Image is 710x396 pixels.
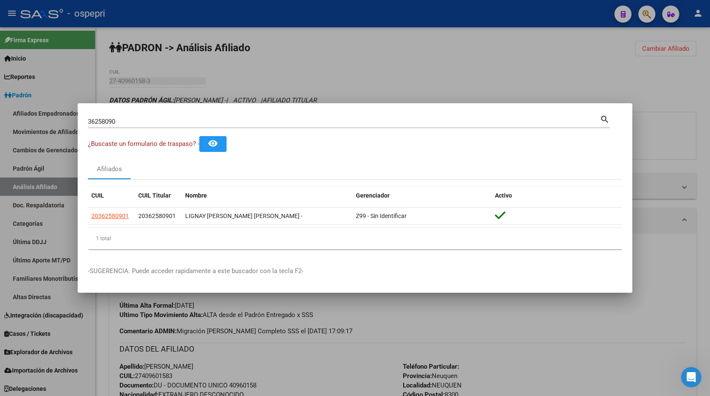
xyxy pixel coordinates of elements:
[138,213,176,219] span: 20362580901
[681,367,701,387] iframe: Intercom live chat
[88,266,622,276] p: -SUGERENCIA: Puede acceder rapidamente a este buscador con la tecla F2-
[91,192,104,199] span: CUIL
[185,192,207,199] span: Nombre
[185,211,349,221] div: LIGNAY [PERSON_NAME] [PERSON_NAME] -
[356,213,407,219] span: Z99 - Sin Identificar
[135,186,182,205] datatable-header-cell: CUIL Titular
[88,228,622,249] div: 1 total
[208,138,218,148] mat-icon: remove_red_eye
[356,192,390,199] span: Gerenciador
[88,186,135,205] datatable-header-cell: CUIL
[182,186,352,205] datatable-header-cell: Nombre
[88,140,199,148] span: ¿Buscaste un formulario de traspaso? -
[138,192,171,199] span: CUIL Titular
[91,213,129,219] span: 20362580901
[97,164,122,174] div: Afiliados
[600,114,610,124] mat-icon: search
[495,192,512,199] span: Activo
[492,186,622,205] datatable-header-cell: Activo
[352,186,492,205] datatable-header-cell: Gerenciador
